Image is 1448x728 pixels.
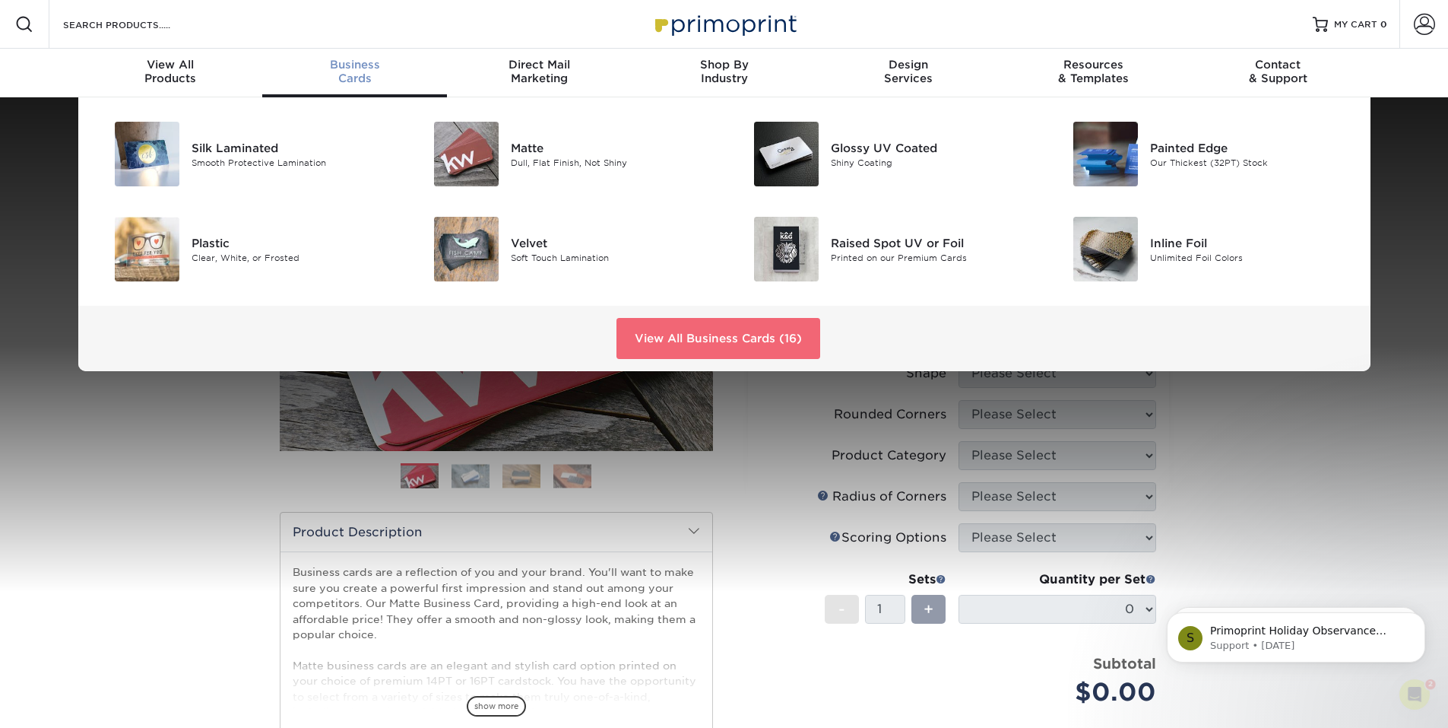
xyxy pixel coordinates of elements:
input: SEARCH PRODUCTS..... [62,15,210,33]
a: View All Business Cards (16) [616,318,820,359]
img: Painted Edge Business Cards [1073,122,1138,186]
div: Matte [511,139,712,156]
div: Industry [632,58,816,85]
div: Printed on our Premium Cards [831,251,1032,264]
a: Contact& Support [1186,49,1370,97]
span: Business [262,58,447,72]
div: Raised Spot UV or Foil [831,234,1032,251]
span: + [924,598,933,621]
span: 0 [1380,19,1387,30]
div: Shiny Coating [831,156,1032,169]
img: Velvet Business Cards [434,217,499,281]
img: Plastic Business Cards [115,217,179,281]
div: Silk Laminated [192,139,393,156]
div: & Templates [1001,58,1186,85]
a: Silk Laminated Business Cards Silk Laminated Smooth Protective Lamination [97,116,394,192]
strong: Subtotal [1093,655,1156,672]
div: Glossy UV Coated [831,139,1032,156]
iframe: Google Customer Reviews [4,682,129,723]
a: Plastic Business Cards Plastic Clear, White, or Frosted [97,211,394,288]
a: View AllProducts [78,49,263,97]
span: Design [816,58,1001,72]
div: Inline Foil [1150,234,1351,251]
a: Raised Spot UV or Foil Business Cards Raised Spot UV or Foil Printed on our Premium Cards [736,211,1033,288]
div: Cards [262,58,447,85]
a: Direct MailMarketing [447,49,632,97]
img: Raised Spot UV or Foil Business Cards [754,217,819,281]
a: Inline Foil Business Cards Inline Foil Unlimited Foil Colors [1055,211,1352,288]
img: Glossy UV Coated Business Cards [754,122,819,186]
img: Inline Foil Business Cards [1073,217,1138,281]
div: Products [78,58,263,85]
span: MY CART [1334,18,1377,31]
a: Resources& Templates [1001,49,1186,97]
div: Smooth Protective Lamination [192,156,393,169]
span: - [838,598,845,621]
div: Dull, Flat Finish, Not Shiny [511,156,712,169]
a: Painted Edge Business Cards Painted Edge Our Thickest (32PT) Stock [1055,116,1352,192]
a: Matte Business Cards Matte Dull, Flat Finish, Not Shiny [416,116,713,192]
div: $0.00 [970,674,1156,711]
iframe: Intercom notifications message [1144,580,1448,687]
div: Painted Edge [1150,139,1351,156]
div: Services [816,58,1001,85]
div: Our Thickest (32PT) Stock [1150,156,1351,169]
img: Primoprint [648,8,800,40]
a: DesignServices [816,49,1001,97]
span: Resources [1001,58,1186,72]
img: Silk Laminated Business Cards [115,122,179,186]
a: Velvet Business Cards Velvet Soft Touch Lamination [416,211,713,288]
span: View All [78,58,263,72]
iframe: Intercom live chat [1396,676,1433,713]
span: 2 [1427,676,1440,688]
div: Marketing [447,58,632,85]
a: BusinessCards [262,49,447,97]
div: Soft Touch Lamination [511,251,712,264]
div: Unlimited Foil Colors [1150,251,1351,264]
div: & Support [1186,58,1370,85]
a: Glossy UV Coated Business Cards Glossy UV Coated Shiny Coating [736,116,1033,192]
div: Plastic [192,234,393,251]
span: Shop By [632,58,816,72]
span: Contact [1186,58,1370,72]
div: Clear, White, or Frosted [192,251,393,264]
img: Matte Business Cards [434,122,499,186]
span: Direct Mail [447,58,632,72]
div: Velvet [511,234,712,251]
a: Shop ByIndustry [632,49,816,97]
span: show more [467,696,526,717]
